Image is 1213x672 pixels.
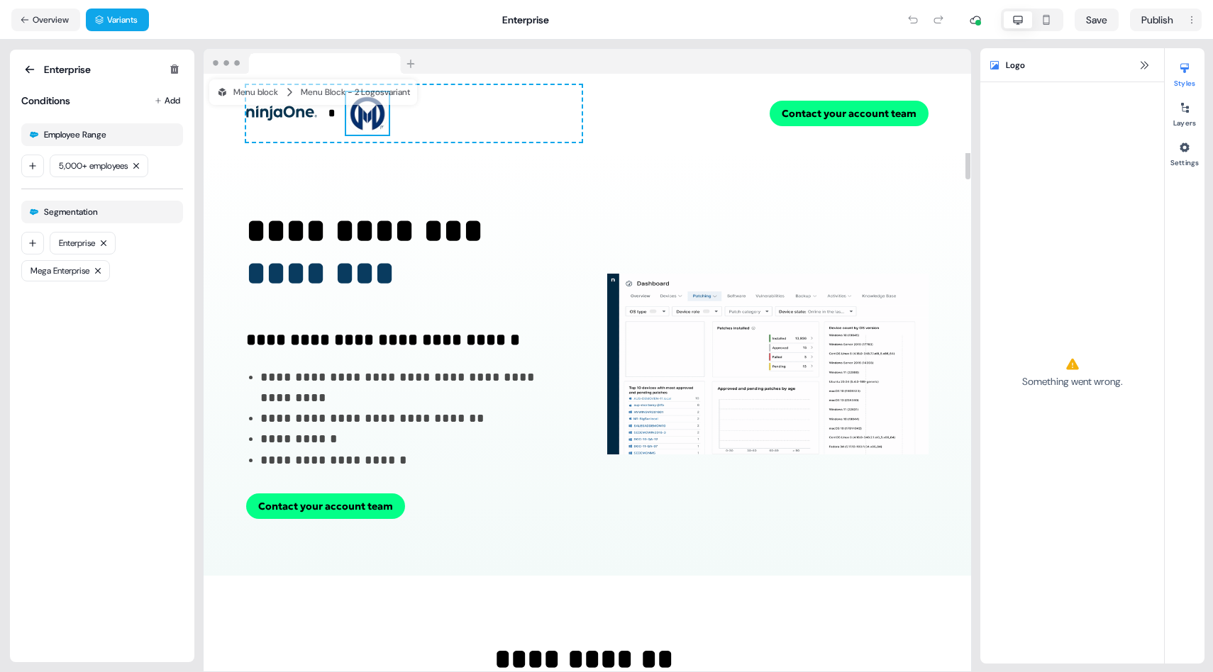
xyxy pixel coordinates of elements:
div: Contact your account team [246,493,567,519]
button: Save [1075,9,1119,31]
button: Styles [1165,57,1204,88]
div: Contact your account team [593,101,929,126]
button: Overview [11,9,80,31]
button: Contact your account team [770,101,929,126]
span: Logo [1006,58,1025,72]
span: Mega Enterprise [31,267,89,275]
button: Add [152,89,183,112]
button: Variants [86,9,149,31]
span: 5,000+ employees [59,162,128,170]
button: Publish [1130,9,1182,31]
span: Enterprise [44,62,91,77]
button: Layers [1165,96,1204,128]
div: Something went wrong. [1022,374,1123,388]
div: Segmentation [44,206,98,218]
div: Conditions [21,94,70,108]
button: Settings [1165,136,1204,167]
img: Image [607,210,929,519]
img: Browser topbar [204,49,421,74]
span: Enterprise [59,239,95,247]
div: Menu block [216,85,278,99]
button: Contact your account team [246,493,405,519]
div: Employee Range [44,129,106,140]
span: Enterprise [502,13,549,27]
div: Menu Block - 2 Logos variant [301,85,410,99]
